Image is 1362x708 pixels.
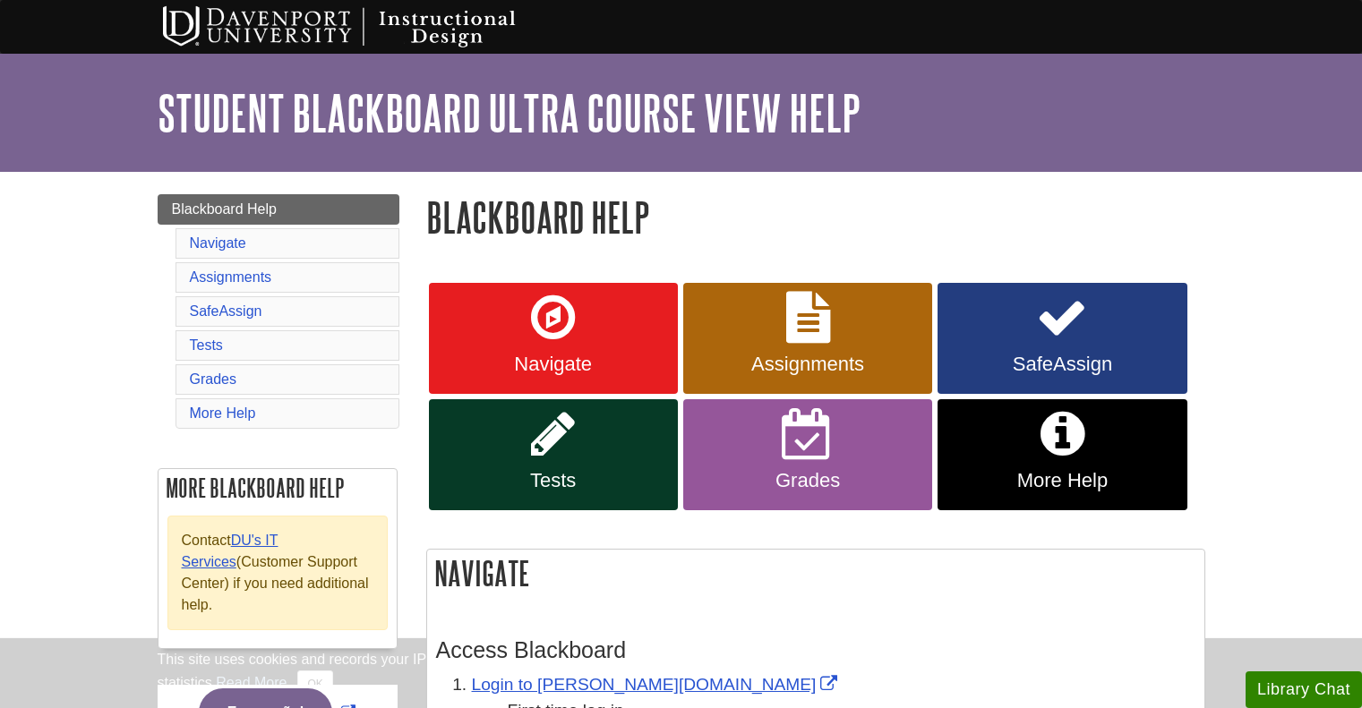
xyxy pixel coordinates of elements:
span: Blackboard Help [172,201,277,217]
a: Student Blackboard Ultra Course View Help [158,85,861,141]
span: Tests [442,469,664,492]
a: Blackboard Help [158,194,399,225]
span: More Help [951,469,1173,492]
a: SafeAssign [190,303,262,319]
a: Navigate [429,283,678,394]
span: Navigate [442,353,664,376]
h3: Access Blackboard [436,637,1195,663]
a: Tests [429,399,678,510]
h1: Blackboard Help [426,194,1205,240]
a: Grades [190,371,236,387]
span: SafeAssign [951,353,1173,376]
a: Assignments [683,283,932,394]
a: Tests [190,337,223,353]
a: Navigate [190,235,246,251]
a: SafeAssign [938,283,1186,394]
div: Contact (Customer Support Center) if you need additional help. [167,516,388,630]
span: Assignments [697,353,919,376]
h2: Navigate [427,550,1204,597]
h2: More Blackboard Help [158,469,397,507]
a: Link opens in new window [472,675,843,694]
span: Grades [697,469,919,492]
a: More Help [938,399,1186,510]
a: Grades [683,399,932,510]
a: Assignments [190,269,272,285]
a: More Help [190,405,256,421]
img: Davenport University Instructional Design [149,4,578,49]
button: Library Chat [1246,671,1362,708]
